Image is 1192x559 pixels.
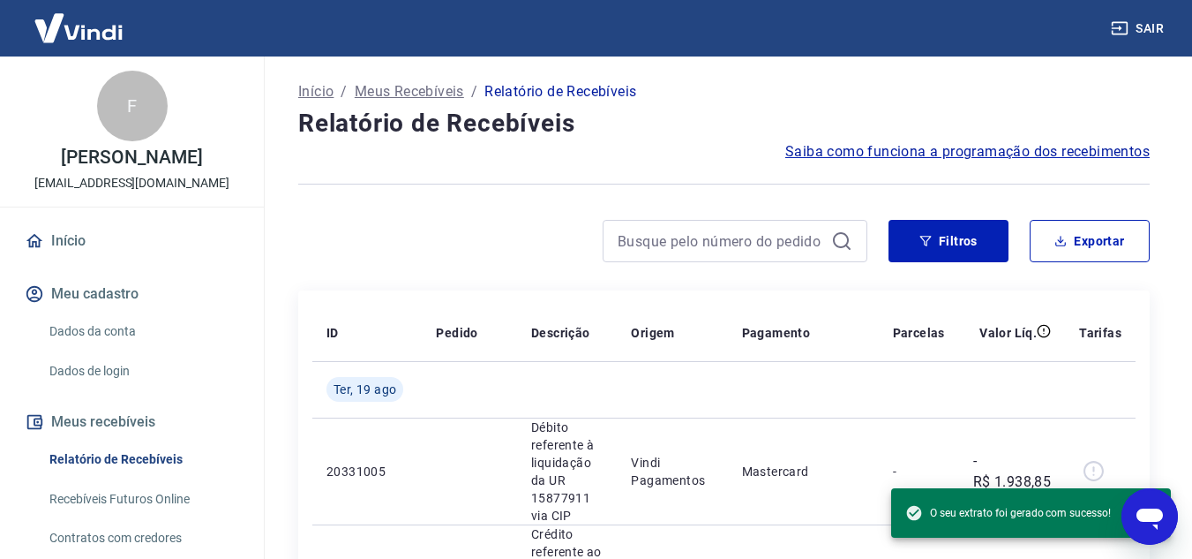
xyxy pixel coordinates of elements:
a: Início [21,222,243,261]
p: Origem [631,324,674,342]
span: O seu extrato foi gerado com sucesso! [905,504,1111,522]
button: Filtros [888,220,1008,262]
a: Saiba como funciona a programação dos recebimentos [785,141,1150,162]
iframe: Botão para abrir a janela de mensagens [1121,488,1178,545]
p: / [341,81,347,102]
button: Meu cadastro [21,275,243,313]
p: Pagamento [742,324,811,342]
div: F [97,71,168,141]
a: Dados de login [42,353,243,389]
p: [PERSON_NAME] [61,148,202,167]
p: [EMAIL_ADDRESS][DOMAIN_NAME] [34,174,229,193]
p: / [471,81,477,102]
a: Recebíveis Futuros Online [42,481,243,517]
p: Pedido [436,324,477,342]
input: Busque pelo número do pedido [618,228,824,254]
a: Dados da conta [42,313,243,350]
h4: Relatório de Recebíveis [298,106,1150,141]
p: Valor Líq. [979,324,1037,342]
p: Débito referente à liquidação da UR 15877911 via CIP [531,419,603,525]
a: Início [298,81,334,102]
p: -R$ 1.938,85 [973,450,1051,493]
button: Meus recebíveis [21,403,243,442]
button: Sair [1107,12,1171,45]
p: Vindi Pagamentos [631,454,713,489]
button: Exportar [1030,220,1150,262]
p: Relatório de Recebíveis [484,81,636,102]
p: Tarifas [1079,324,1121,342]
p: Mastercard [742,463,865,480]
a: Meus Recebíveis [355,81,464,102]
img: Vindi [21,1,136,55]
p: 20331005 [326,463,408,480]
p: - [893,463,945,480]
p: ID [326,324,339,342]
p: Parcelas [893,324,945,342]
a: Relatório de Recebíveis [42,442,243,478]
a: Contratos com credores [42,520,243,556]
p: Descrição [531,324,590,342]
span: Ter, 19 ago [334,381,396,398]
